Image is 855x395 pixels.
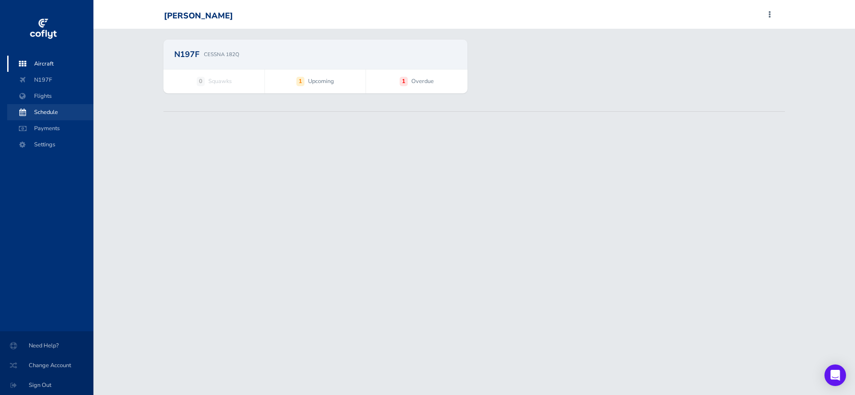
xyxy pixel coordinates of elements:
span: Need Help? [11,338,83,354]
span: Settings [16,136,84,153]
span: Squawks [208,77,232,86]
strong: 1 [296,77,304,86]
p: CESSNA 182Q [204,50,239,58]
div: Open Intercom Messenger [824,364,846,386]
strong: 0 [197,77,205,86]
span: Flights [16,88,84,104]
span: Upcoming [308,77,334,86]
span: Aircraft [16,56,84,72]
div: [PERSON_NAME] [164,11,233,21]
span: Sign Out [11,377,83,393]
img: coflyt logo [28,16,58,43]
a: N197F CESSNA 182Q 0 Squawks 1 Upcoming 1 Overdue [163,39,467,93]
span: Change Account [11,357,83,373]
span: Schedule [16,104,84,120]
span: N197F [16,72,84,88]
h2: N197F [174,50,199,58]
span: Payments [16,120,84,136]
span: Overdue [411,77,434,86]
strong: 1 [400,77,408,86]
